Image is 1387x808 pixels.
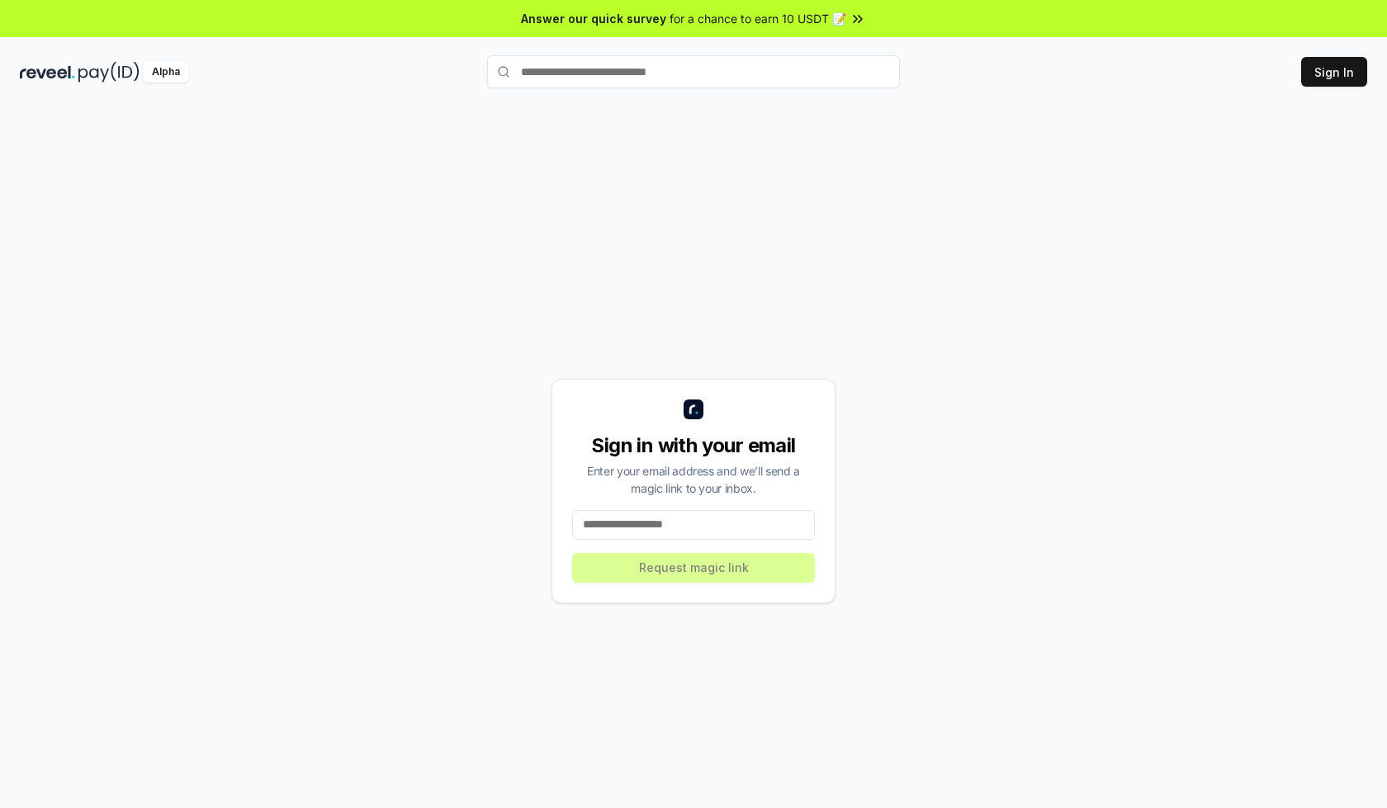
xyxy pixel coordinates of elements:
[521,10,666,27] span: Answer our quick survey
[670,10,846,27] span: for a chance to earn 10 USDT 📝
[20,62,75,83] img: reveel_dark
[78,62,140,83] img: pay_id
[684,399,703,419] img: logo_small
[572,462,815,497] div: Enter your email address and we’ll send a magic link to your inbox.
[572,432,815,459] div: Sign in with your email
[1301,57,1367,87] button: Sign In
[143,62,189,83] div: Alpha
